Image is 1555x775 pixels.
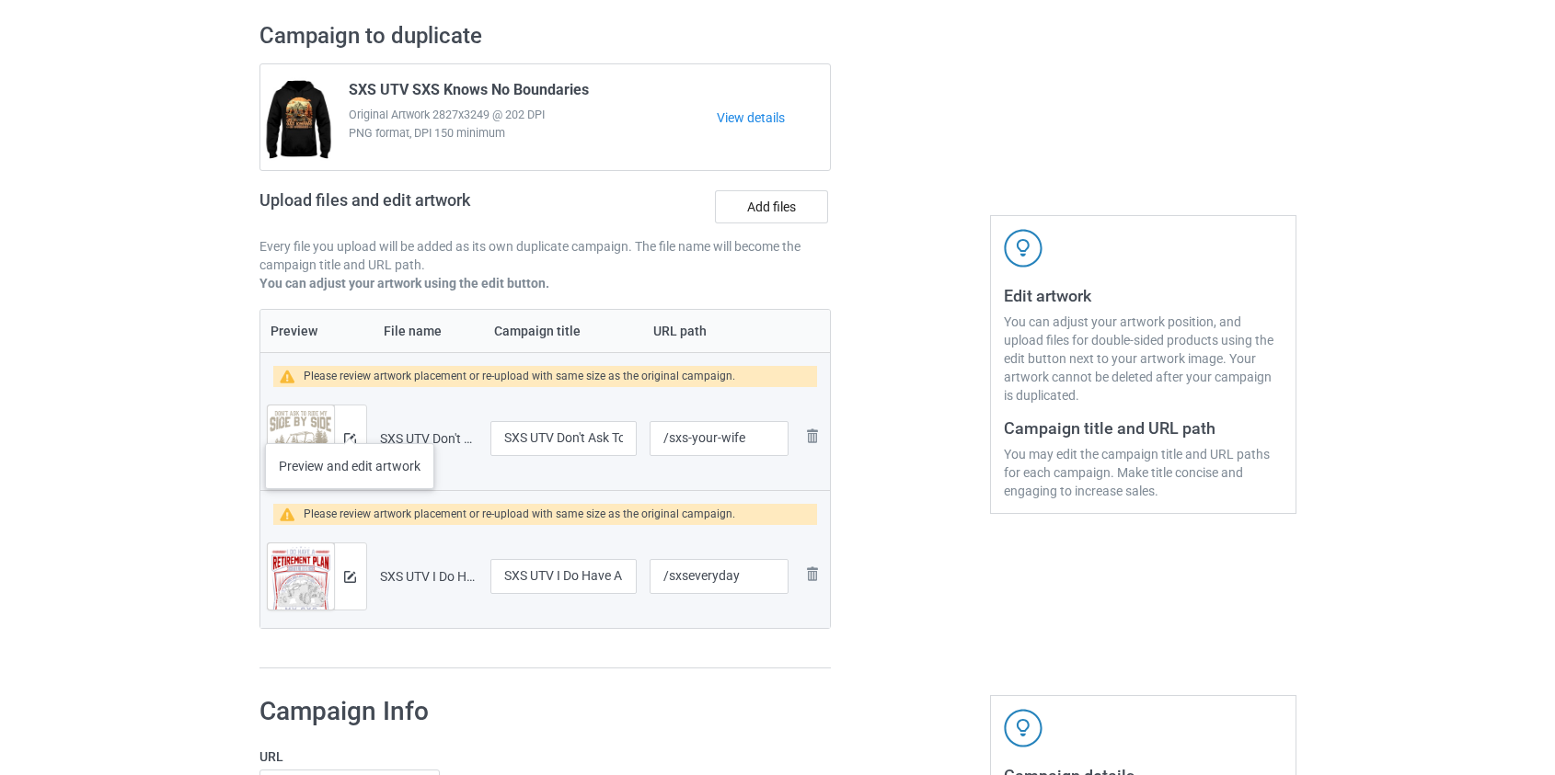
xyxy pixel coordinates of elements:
[349,106,718,124] span: Original Artwork 2827x3249 @ 202 DPI
[344,433,356,445] img: svg+xml;base64,PD94bWwgdmVyc2lvbj0iMS4wIiBlbmNvZGluZz0iVVRGLTgiPz4KPHN2ZyB3aWR0aD0iMTRweCIgaGVpZ2...
[1004,709,1042,747] img: svg+xml;base64,PD94bWwgdmVyc2lvbj0iMS4wIiBlbmNvZGluZz0iVVRGLTgiPz4KPHN2ZyB3aWR0aD0iNDJweCIgaGVpZ2...
[380,429,478,448] div: SXS UTV Don't Ask To Ride My Snowmobile And I Won't Ride Your Wife.png
[349,124,718,142] span: PNG format, DPI 150 minimum
[304,366,735,387] div: Please review artwork placement or re-upload with same size as the original campaign.
[344,571,356,583] img: svg+xml;base64,PD94bWwgdmVyc2lvbj0iMS4wIiBlbmNvZGluZz0iVVRGLTgiPz4KPHN2ZyB3aWR0aD0iMTRweCIgaGVpZ2...
[265,443,434,489] div: Preview and edit artwork
[1004,445,1283,500] div: You may edit the campaign title and URL paths for each campaign. Make title concise and engaging ...
[349,81,589,106] span: SXS UTV SXS Knows No Boundaries
[717,108,830,127] a: View details
[259,695,806,728] h1: Campaign Info
[280,370,305,383] img: warning
[484,310,644,352] th: Campaign title
[643,310,794,352] th: URL path
[1004,285,1283,306] h3: Edit artwork
[1004,313,1283,405] div: You can adjust your artwork position, and upload files for double-sided products using the edit b...
[259,747,806,766] label: URL
[801,425,824,447] img: svg+xml;base64,PD94bWwgdmVyc2lvbj0iMS4wIiBlbmNvZGluZz0iVVRGLTgiPz4KPHN2ZyB3aWR0aD0iMjhweCIgaGVpZ2...
[259,190,603,224] h2: Upload files and edit artwork
[280,507,305,521] img: warning
[1004,229,1042,268] img: svg+xml;base64,PD94bWwgdmVyc2lvbj0iMS4wIiBlbmNvZGluZz0iVVRGLTgiPz4KPHN2ZyB3aWR0aD0iNDJweCIgaGVpZ2...
[259,237,832,274] p: Every file you upload will be added as its own duplicate campaign. The file name will become the ...
[268,543,334,632] img: original.png
[259,22,832,51] h2: Campaign to duplicate
[268,405,334,494] img: original.png
[715,190,828,223] label: Add files
[380,567,478,586] div: SXS UTV I Do Have A Retirement Plan I'll Ride My SXS All Day Everyday.png
[259,276,549,291] b: You can adjust your artwork using the edit button.
[1004,417,1283,439] h3: Campaign title and URL path
[304,504,735,525] div: Please review artwork placement or re-upload with same size as the original campaign.
[260,310,374,352] th: Preview
[801,563,824,585] img: svg+xml;base64,PD94bWwgdmVyc2lvbj0iMS4wIiBlbmNvZGluZz0iVVRGLTgiPz4KPHN2ZyB3aWR0aD0iMjhweCIgaGVpZ2...
[374,310,484,352] th: File name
